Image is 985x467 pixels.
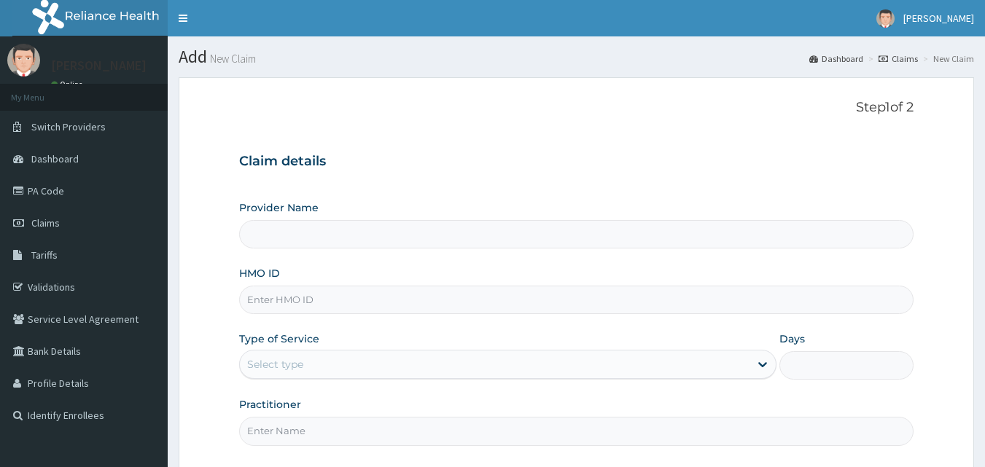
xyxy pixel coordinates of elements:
[809,52,863,65] a: Dashboard
[239,266,280,280] label: HMO ID
[179,47,974,66] h1: Add
[31,120,106,133] span: Switch Providers
[31,248,58,262] span: Tariffs
[919,52,974,65] li: New Claim
[239,100,914,116] p: Step 1 of 2
[239,154,914,170] h3: Claim details
[779,331,805,346] label: Days
[239,286,914,314] input: Enter HMO ID
[239,397,301,412] label: Practitioner
[239,417,914,445] input: Enter Name
[51,79,86,90] a: Online
[247,357,303,372] div: Select type
[876,9,895,28] img: User Image
[239,200,319,215] label: Provider Name
[7,44,40,76] img: User Image
[31,152,79,165] span: Dashboard
[207,53,256,64] small: New Claim
[879,52,918,65] a: Claims
[239,331,319,346] label: Type of Service
[903,12,974,25] span: [PERSON_NAME]
[51,59,147,72] p: [PERSON_NAME]
[31,216,60,229] span: Claims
